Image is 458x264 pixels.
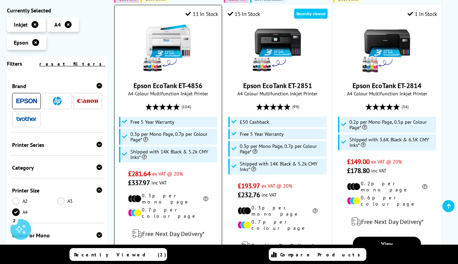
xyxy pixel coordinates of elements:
[12,232,102,239] div: Colour or Mono
[12,208,57,216] a: A4
[262,182,292,189] span: ex VAT @ 20%
[371,167,386,174] span: inc VAT
[407,10,437,17] div: 1 In Stock
[53,97,62,105] img: HP
[228,90,328,97] span: A4 Colour Multifunction Inkjet Printer
[10,217,18,224] div: 2
[7,60,22,67] span: Filters
[16,116,37,121] img: Brother
[54,21,61,28] span: A4
[142,69,194,76] a: Epson EcoTank ET-4856
[16,115,37,123] a: Brother
[128,192,208,205] li: 0.3p per mono page
[47,97,67,105] a: HP
[228,236,328,256] div: modal_delivery
[39,61,106,67] a: reset filters
[130,119,174,125] span: Free 5 Year Warranty
[349,137,434,148] span: Shipped with 3.6K Black & 6.5K CMY Inks*
[251,69,303,76] a: Epson EcoTank ET-2851
[118,224,218,244] div: modal_delivery
[12,164,102,171] div: Category
[70,248,167,261] a: Recently Viewed (2)
[402,100,409,113] span: (34)
[128,169,150,178] span: £281.64
[130,149,216,160] span: Shipped with 14K Black & 5.2k CMY Inks*
[77,99,98,103] img: Canon
[12,141,102,148] div: Printer Series
[12,197,57,205] a: A2
[347,166,369,175] span: £178.80
[347,195,427,207] li: 0.6p per colour page
[269,248,366,261] a: Compare Products
[280,252,364,258] span: Compare Products
[142,22,194,74] img: Epson EcoTank ET-4856
[361,22,413,74] img: Epson EcoTank ET-2814
[337,90,437,97] span: A4 Colour Multifunction Inkjet Printer
[57,197,102,205] a: A3
[294,9,328,19] div: Recently viewed
[130,131,216,142] span: 0.3p per Mono Page, 0.7p per Colour Page*
[12,83,102,89] div: Brand
[228,10,260,17] div: 15 In Stock
[349,119,434,130] span: 0.2p per Mono Page, 0.5p per Colour Page*
[118,90,218,97] span: A4 Colour Multifunction Inkjet Printer
[134,81,202,90] a: Epson EcoTank ET-4856
[128,178,150,187] span: £337.97
[352,81,421,90] a: Epson EcoTank ET-2814
[347,180,427,193] li: 0.2p per mono page
[14,21,28,28] span: Inkjet
[152,179,167,186] span: inc VAT
[74,252,166,258] span: Recently Viewed (2)
[353,237,421,251] a: View
[337,212,437,232] div: modal_delivery
[182,100,191,113] span: (104)
[7,7,107,14] div: Currently Selected
[12,187,102,194] div: Printer Size
[238,205,318,217] li: 0.3p per mono page
[347,157,369,166] span: £149.00
[240,131,284,137] span: Free 5 Year Warranty
[14,39,28,46] span: Epson
[243,81,312,90] a: Epson EcoTank ET-2851
[128,207,208,219] li: 0.7p per colour page
[251,22,303,74] img: Epson EcoTank ET-2851
[16,97,37,105] a: Epson
[185,10,218,17] div: 11 In Stock
[152,170,183,177] span: ex VAT @ 20%
[292,100,299,113] span: (99)
[361,69,413,76] a: Epson EcoTank ET-2814
[238,190,260,199] span: £232.76
[16,98,37,104] img: Epson
[240,161,325,172] span: Shipped with 14K Black & 5.2k CMY Inks*
[262,191,277,198] span: inc VAT
[371,158,402,165] span: ex VAT @ 20%
[240,143,325,154] span: 0.3p per Mono Page, 0.7p per Colour Page*
[238,181,260,190] span: £193.97
[240,119,269,125] span: £50 Cashback
[77,97,98,105] a: Canon
[238,219,318,231] li: 0.7p per colour page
